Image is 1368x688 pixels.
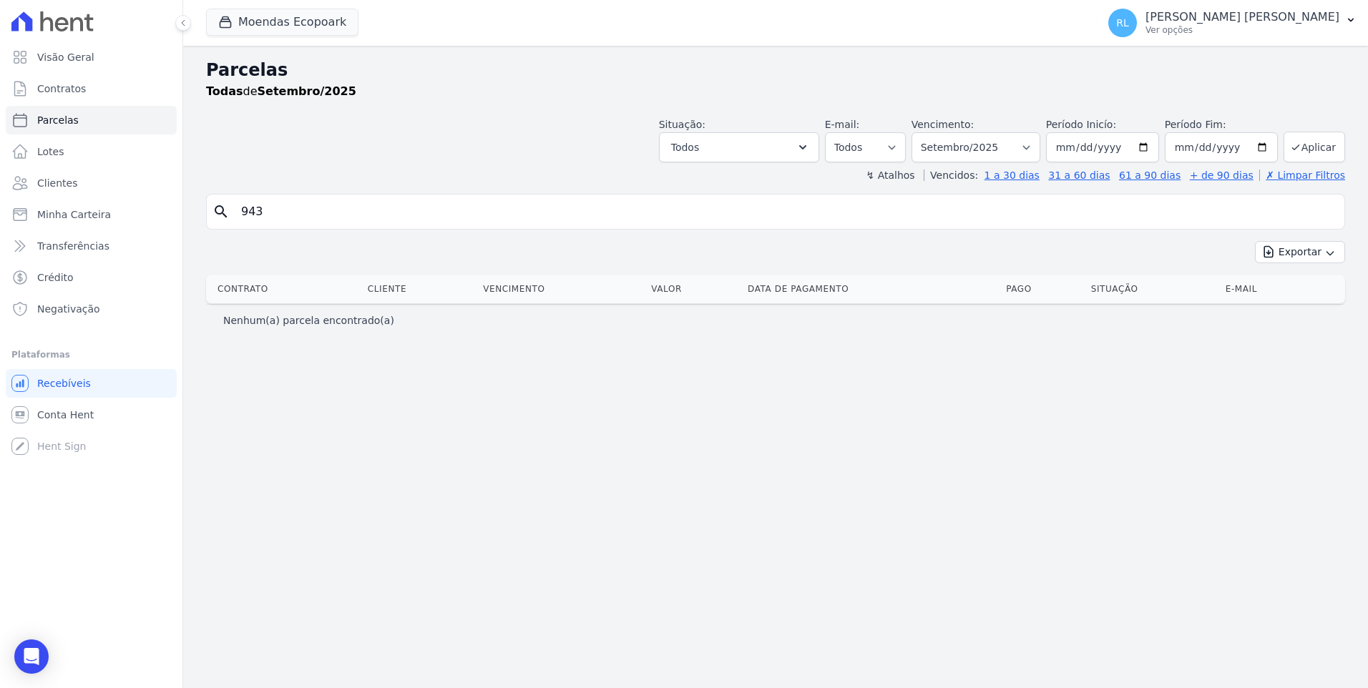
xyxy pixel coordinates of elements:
[1116,18,1129,28] span: RL
[1165,117,1278,132] label: Período Fim:
[866,169,914,181] label: ↯ Atalhos
[206,84,243,98] strong: Todas
[6,74,177,103] a: Contratos
[6,137,177,166] a: Lotes
[6,43,177,72] a: Visão Geral
[912,119,974,130] label: Vencimento:
[6,369,177,398] a: Recebíveis
[6,295,177,323] a: Negativação
[223,313,394,328] p: Nenhum(a) parcela encontrado(a)
[1145,24,1339,36] p: Ver opções
[477,275,645,303] th: Vencimento
[6,200,177,229] a: Minha Carteira
[1000,275,1085,303] th: Pago
[37,113,79,127] span: Parcelas
[37,270,74,285] span: Crédito
[37,176,77,190] span: Clientes
[645,275,742,303] th: Valor
[1119,169,1181,181] a: 61 a 90 dias
[206,275,362,303] th: Contrato
[1048,169,1110,181] a: 31 a 60 dias
[362,275,477,303] th: Cliente
[6,169,177,197] a: Clientes
[206,9,358,36] button: Moendas Ecopoark
[1046,119,1116,130] label: Período Inicío:
[985,169,1040,181] a: 1 a 30 dias
[1085,275,1220,303] th: Situação
[14,639,49,674] div: Open Intercom Messenger
[233,197,1339,226] input: Buscar por nome do lote ou do cliente
[6,106,177,134] a: Parcelas
[1145,10,1339,24] p: [PERSON_NAME] [PERSON_NAME]
[1284,132,1345,162] button: Aplicar
[37,50,94,64] span: Visão Geral
[37,376,91,390] span: Recebíveis
[6,232,177,260] a: Transferências
[37,144,64,159] span: Lotes
[258,84,356,98] strong: Setembro/2025
[206,83,356,100] p: de
[37,82,86,96] span: Contratos
[659,132,819,162] button: Todos
[742,275,1000,303] th: Data de Pagamento
[37,207,111,222] span: Minha Carteira
[1220,275,1319,303] th: E-mail
[11,346,171,363] div: Plataformas
[1097,3,1368,43] button: RL [PERSON_NAME] [PERSON_NAME] Ver opções
[825,119,860,130] label: E-mail:
[37,408,94,422] span: Conta Hent
[1190,169,1254,181] a: + de 90 dias
[37,302,100,316] span: Negativação
[6,400,177,429] a: Conta Hent
[1259,169,1345,181] a: ✗ Limpar Filtros
[659,119,705,130] label: Situação:
[37,239,109,253] span: Transferências
[671,139,699,156] span: Todos
[206,57,1345,83] h2: Parcelas
[1255,241,1345,263] button: Exportar
[6,263,177,292] a: Crédito
[924,169,978,181] label: Vencidos:
[212,203,230,220] i: search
